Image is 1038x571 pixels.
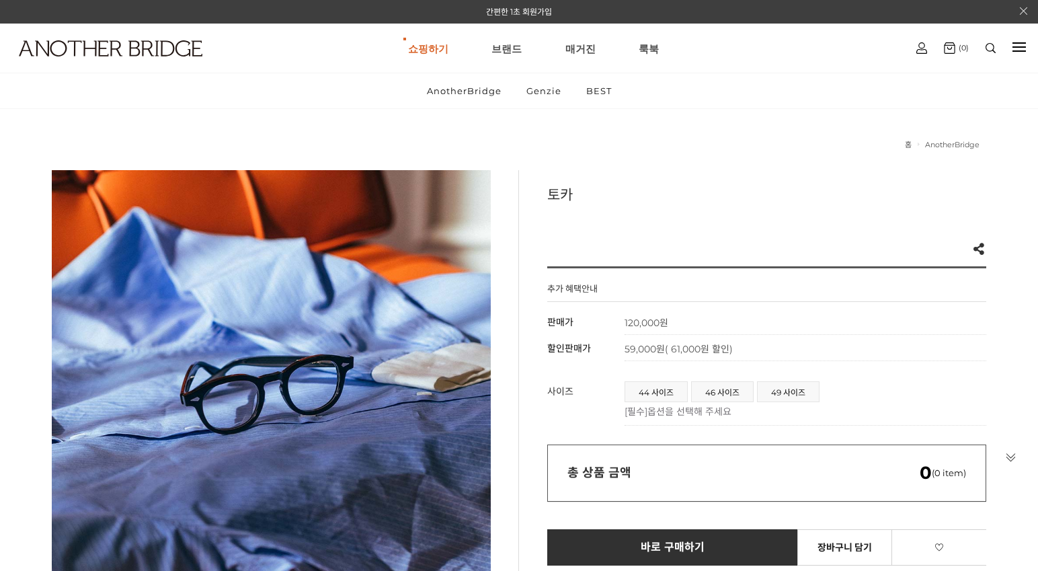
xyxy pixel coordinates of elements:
h3: 토카 [547,184,986,204]
a: (0) [944,42,969,54]
a: BEST [575,73,623,108]
span: 옵션을 선택해 주세요 [647,406,731,418]
em: 0 [920,462,932,484]
span: 할인판매가 [547,342,591,354]
span: 바로 구매하기 [641,541,705,554]
a: 매거진 [565,24,596,73]
img: cart [944,42,955,54]
a: 바로 구매하기 [547,529,798,566]
a: 룩북 [639,24,659,73]
img: search [986,43,996,53]
p: [필수] [625,404,980,418]
a: 브랜드 [491,24,522,73]
span: ( 61,000원 할인) [665,343,733,355]
li: 46 사이즈 [691,381,754,402]
span: 59,000원 [625,343,733,355]
a: Genzie [515,73,573,108]
a: 46 사이즈 [692,382,753,402]
a: AnotherBridge [415,73,513,108]
h4: 추가 혜택안내 [547,282,598,301]
img: logo [19,40,202,56]
span: (0) [955,43,969,52]
strong: 총 상품 금액 [567,465,631,480]
a: 쇼핑하기 [408,24,448,73]
span: (0 item) [920,467,966,478]
li: 49 사이즈 [757,381,820,402]
a: logo [7,40,163,89]
a: 홈 [905,140,912,149]
a: AnotherBridge [925,140,980,149]
th: 사이즈 [547,375,625,426]
img: cart [916,42,927,54]
a: 44 사이즈 [625,382,687,402]
a: 장바구니 담기 [797,529,892,566]
strong: 120,000원 [625,317,668,329]
li: 44 사이즈 [625,381,688,402]
span: 판매가 [547,316,573,328]
a: 간편한 1초 회원가입 [486,7,552,17]
a: 49 사이즈 [758,382,819,402]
